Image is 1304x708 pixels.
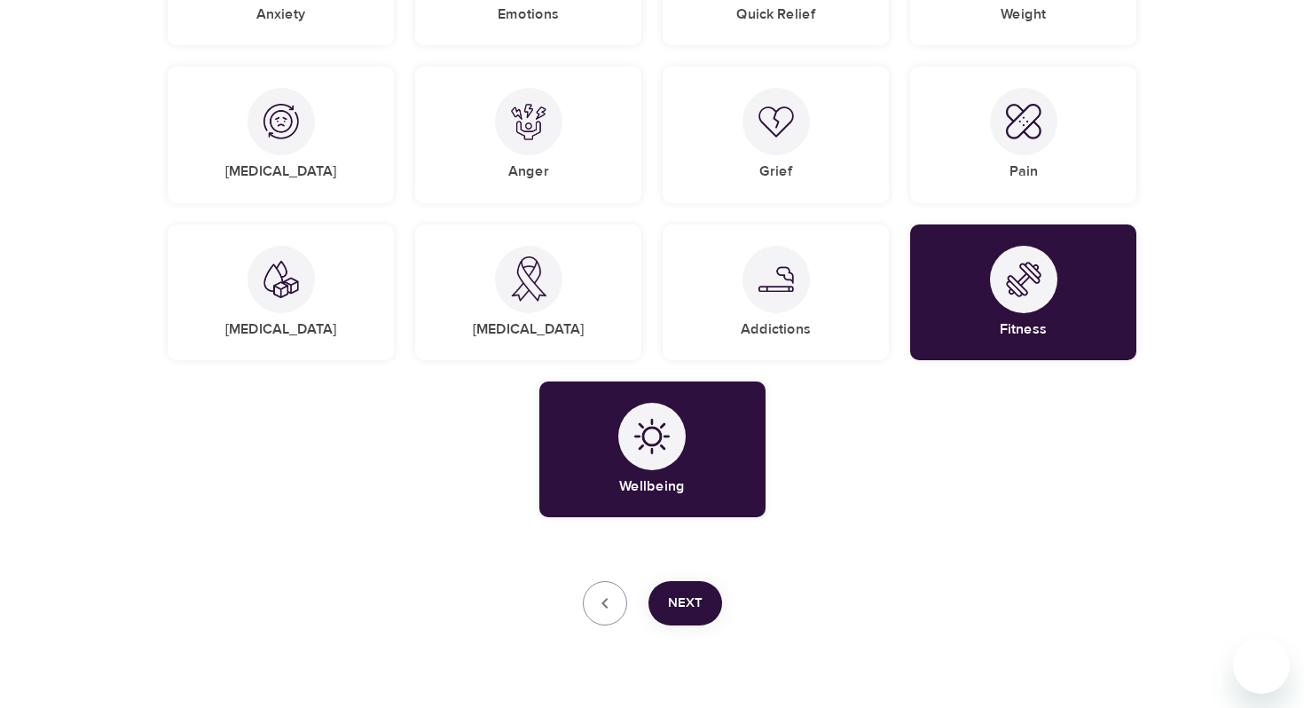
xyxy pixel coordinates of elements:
[263,260,299,298] img: Diabetes
[648,581,722,625] button: Next
[498,5,559,24] h5: Emotions
[1001,5,1046,24] h5: Weight
[736,5,815,24] h5: Quick Relief
[663,67,889,202] div: GriefGrief
[511,256,546,302] img: Cancer
[1006,262,1041,297] img: Fitness
[168,67,394,202] div: Depression[MEDICAL_DATA]
[1233,637,1290,694] iframe: Button to launch messaging window
[225,162,337,181] h5: [MEDICAL_DATA]
[225,320,337,339] h5: [MEDICAL_DATA]
[415,224,641,360] div: Cancer[MEDICAL_DATA]
[634,419,670,454] img: Wellbeing
[168,224,394,360] div: Diabetes[MEDICAL_DATA]
[759,162,792,181] h5: Grief
[910,224,1136,360] div: FitnessFitness
[663,224,889,360] div: AddictionsAddictions
[668,592,703,615] span: Next
[1009,162,1038,181] h5: Pain
[1006,104,1041,139] img: Pain
[415,67,641,202] div: AngerAnger
[473,320,585,339] h5: [MEDICAL_DATA]
[910,67,1136,202] div: PainPain
[619,477,685,496] h5: Wellbeing
[758,106,794,138] img: Grief
[256,5,305,24] h5: Anxiety
[508,162,549,181] h5: Anger
[263,104,299,139] img: Depression
[758,266,794,292] img: Addictions
[1000,320,1047,339] h5: Fitness
[511,104,546,140] img: Anger
[539,382,766,517] div: WellbeingWellbeing
[741,320,811,339] h5: Addictions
